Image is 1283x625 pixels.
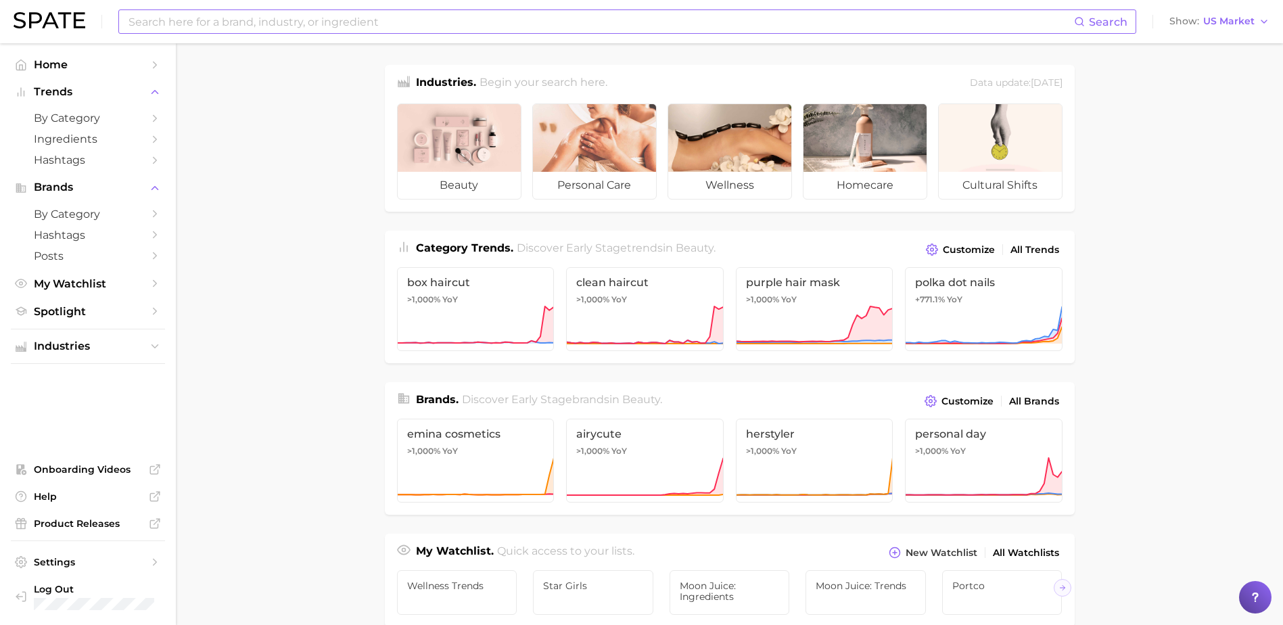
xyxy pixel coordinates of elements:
[668,103,792,200] a: wellness
[736,419,893,503] a: herstyler>1,000% YoY
[885,543,980,562] button: New Watchlist
[611,294,627,305] span: YoY
[989,544,1063,562] a: All Watchlists
[416,241,513,254] span: Category Trends .
[34,86,142,98] span: Trends
[34,112,142,124] span: by Category
[497,543,634,562] h2: Quick access to your lists.
[34,277,142,290] span: My Watchlist
[407,276,544,289] span: box haircut
[676,241,714,254] span: beauty
[1166,13,1273,30] button: ShowUS Market
[952,580,1052,591] span: Portco
[11,129,165,149] a: Ingredients
[668,172,791,199] span: wellness
[11,579,165,614] a: Log out. Currently logged in with e-mail caroline@truebeautyventures.com.
[127,10,1074,33] input: Search here for a brand, industry, or ingredient
[11,336,165,356] button: Industries
[1054,579,1071,597] button: Scroll Right
[11,552,165,572] a: Settings
[34,463,142,476] span: Onboarding Videos
[397,267,555,351] a: box haircut>1,000% YoY
[970,74,1063,93] div: Data update: [DATE]
[11,204,165,225] a: by Category
[943,244,995,256] span: Customize
[915,276,1052,289] span: polka dot nails
[915,427,1052,440] span: personal day
[670,570,790,615] a: Moon Juice: Ingredients
[746,294,779,304] span: >1,000%
[34,517,142,530] span: Product Releases
[939,172,1062,199] span: cultural shifts
[34,340,142,352] span: Industries
[34,133,142,145] span: Ingredients
[480,74,607,93] h2: Begin your search here.
[34,229,142,241] span: Hashtags
[416,543,494,562] h1: My Watchlist.
[416,393,459,406] span: Brands .
[915,294,945,304] span: +771.1%
[11,301,165,322] a: Spotlight
[407,427,544,440] span: emina cosmetics
[407,294,440,304] span: >1,000%
[14,12,85,28] img: SPATE
[34,583,198,595] span: Log Out
[11,246,165,267] a: Posts
[803,103,927,200] a: homecare
[397,419,555,503] a: emina cosmetics>1,000% YoY
[11,513,165,534] a: Product Releases
[398,172,521,199] span: beauty
[803,172,927,199] span: homecare
[34,305,142,318] span: Spotlight
[1169,18,1199,25] span: Show
[533,172,656,199] span: personal care
[397,570,517,615] a: Wellness Trends
[11,459,165,480] a: Onboarding Videos
[906,547,977,559] span: New Watchlist
[442,446,458,457] span: YoY
[576,427,714,440] span: airycute
[34,154,142,166] span: Hashtags
[442,294,458,305] span: YoY
[407,580,507,591] span: Wellness Trends
[11,149,165,170] a: Hashtags
[416,74,476,93] h1: Industries.
[566,267,724,351] a: clean haircut>1,000% YoY
[950,446,966,457] span: YoY
[1203,18,1255,25] span: US Market
[576,294,609,304] span: >1,000%
[746,276,883,289] span: purple hair mask
[576,446,609,456] span: >1,000%
[1006,392,1063,411] a: All Brands
[993,547,1059,559] span: All Watchlists
[11,486,165,507] a: Help
[11,225,165,246] a: Hashtags
[11,54,165,75] a: Home
[34,208,142,221] span: by Category
[746,446,779,456] span: >1,000%
[1010,244,1059,256] span: All Trends
[806,570,926,615] a: Moon Juice: Trends
[942,570,1063,615] a: Portco
[680,580,780,602] span: Moon Juice: Ingredients
[746,427,883,440] span: herstyler
[11,82,165,102] button: Trends
[397,103,521,200] a: beauty
[34,250,142,262] span: Posts
[905,267,1063,351] a: polka dot nails+771.1% YoY
[532,103,657,200] a: personal care
[34,58,142,71] span: Home
[11,108,165,129] a: by Category
[543,580,643,591] span: Star Girls
[941,396,994,407] span: Customize
[947,294,962,305] span: YoY
[622,393,660,406] span: beauty
[736,267,893,351] a: purple hair mask>1,000% YoY
[533,570,653,615] a: Star Girls
[517,241,716,254] span: Discover Early Stage trends in .
[938,103,1063,200] a: cultural shifts
[1007,241,1063,259] a: All Trends
[781,446,797,457] span: YoY
[576,276,714,289] span: clean haircut
[923,240,998,259] button: Customize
